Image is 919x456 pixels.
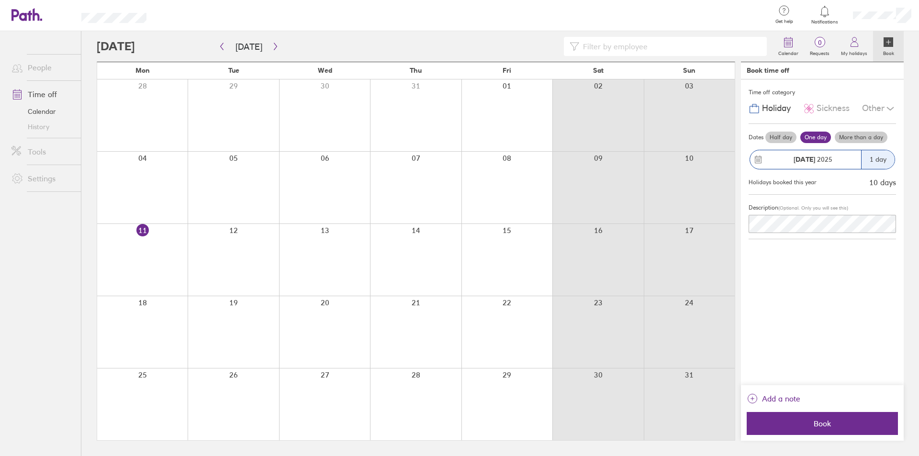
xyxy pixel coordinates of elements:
[809,5,841,25] a: Notifications
[804,31,835,62] a: 0Requests
[135,67,150,74] span: Mon
[593,67,604,74] span: Sat
[579,37,761,56] input: Filter by employee
[749,145,896,174] button: [DATE] 20251 day
[762,103,791,113] span: Holiday
[683,67,695,74] span: Sun
[800,132,831,143] label: One day
[503,67,511,74] span: Fri
[228,39,270,55] button: [DATE]
[4,169,81,188] a: Settings
[749,85,896,100] div: Time off category
[4,119,81,134] a: History
[794,155,815,164] strong: [DATE]
[817,103,850,113] span: Sickness
[747,391,800,406] button: Add a note
[747,67,789,74] div: Book time off
[410,67,422,74] span: Thu
[835,132,887,143] label: More than a day
[778,205,848,211] span: (Optional. Only you will see this)
[749,179,817,186] div: Holidays booked this year
[835,48,873,56] label: My holidays
[749,204,778,211] span: Description
[769,19,800,24] span: Get help
[4,58,81,77] a: People
[794,156,832,163] span: 2025
[862,100,896,118] div: Other
[4,104,81,119] a: Calendar
[773,31,804,62] a: Calendar
[804,48,835,56] label: Requests
[318,67,332,74] span: Wed
[773,48,804,56] label: Calendar
[835,31,873,62] a: My holidays
[861,150,895,169] div: 1 day
[804,39,835,46] span: 0
[762,391,800,406] span: Add a note
[228,67,239,74] span: Tue
[765,132,796,143] label: Half day
[747,412,898,435] button: Book
[4,85,81,104] a: Time off
[4,142,81,161] a: Tools
[753,419,891,428] span: Book
[869,178,896,187] div: 10 days
[749,134,763,141] span: Dates
[873,31,904,62] a: Book
[809,19,841,25] span: Notifications
[877,48,900,56] label: Book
